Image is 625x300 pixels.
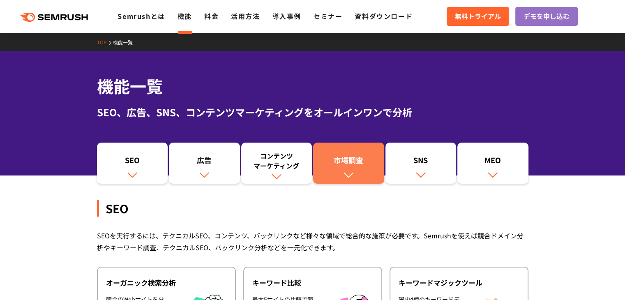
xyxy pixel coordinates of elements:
div: MEO [461,155,524,169]
a: MEO [457,143,528,184]
a: デモを申し込む [515,7,578,26]
div: 広告 [173,155,236,169]
div: 市場調査 [317,155,380,169]
div: SEO、広告、SNS、コンテンツマーケティングをオールインワンで分析 [97,105,528,120]
a: 活用方法 [231,11,260,21]
div: オーガニック検索分析 [106,278,227,288]
div: キーワードマジックツール [399,278,519,288]
div: SNS [390,155,452,169]
div: SEOを実行するには、テクニカルSEO、コンテンツ、バックリンクなど様々な領域で総合的な施策が必要です。Semrushを使えば競合ドメイン分析やキーワード調査、テクニカルSEO、バックリンク分析... [97,230,528,254]
a: 広告 [169,143,240,184]
span: デモを申し込む [524,11,570,22]
h1: 機能一覧 [97,74,528,98]
a: Semrushとは [118,11,165,21]
a: SNS [385,143,457,184]
div: SEO [97,200,528,217]
a: 市場調査 [313,143,384,184]
a: 資料ダウンロード [355,11,413,21]
a: 機能一覧 [113,39,139,46]
span: 無料トライアル [455,11,501,22]
a: TOP [97,39,113,46]
a: セミナー [314,11,342,21]
div: キーワード比較 [252,278,373,288]
a: 導入事例 [272,11,301,21]
a: SEO [97,143,168,184]
a: 料金 [204,11,219,21]
a: コンテンツマーケティング [241,143,312,184]
a: 無料トライアル [447,7,509,26]
div: コンテンツ マーケティング [245,151,308,171]
a: 機能 [178,11,192,21]
div: SEO [101,155,164,169]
